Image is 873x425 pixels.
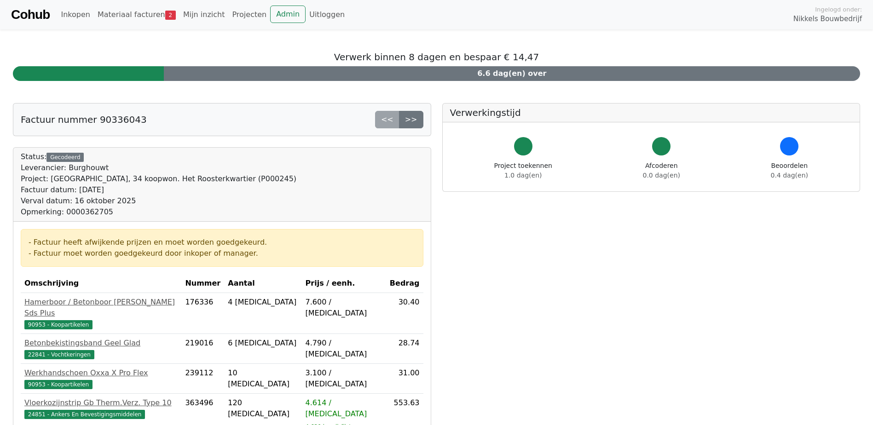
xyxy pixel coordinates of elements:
[385,274,423,293] th: Bedrag
[771,172,808,179] span: 0.4 dag(en)
[270,6,306,23] a: Admin
[228,6,270,24] a: Projecten
[24,397,178,419] a: Vloerkozijnstrip Gb Therm.Verz. Type 1024851 - Ankers En Bevestigingsmiddelen
[181,364,224,394] td: 239112
[165,11,176,20] span: 2
[385,364,423,394] td: 31.00
[181,334,224,364] td: 219016
[21,162,296,173] div: Leverancier: Burghouwt
[179,6,229,24] a: Mijn inzicht
[228,368,298,390] div: 10 [MEDICAL_DATA]
[21,274,181,293] th: Omschrijving
[24,368,178,379] div: Werkhandschoen Oxxa X Pro Flex
[29,248,416,259] div: - Factuur moet worden goedgekeurd door inkoper of manager.
[21,207,296,218] div: Opmerking: 0000362705
[21,195,296,207] div: Verval datum: 16 oktober 2025
[306,368,382,390] div: 3.100 / [MEDICAL_DATA]
[21,184,296,195] div: Factuur datum: [DATE]
[228,297,298,308] div: 4 [MEDICAL_DATA]
[21,151,296,218] div: Status:
[399,111,423,128] a: >>
[21,114,147,125] h5: Factuur nummer 90336043
[793,14,862,24] span: Nikkels Bouwbedrijf
[24,397,178,408] div: Vloerkozijnstrip Gb Therm.Verz. Type 10
[385,334,423,364] td: 28.74
[306,338,382,360] div: 4.790 / [MEDICAL_DATA]
[94,6,179,24] a: Materiaal facturen2
[21,173,296,184] div: Project: [GEOGRAPHIC_DATA], 34 koopwon. Het Roosterkwartier (P000245)
[228,397,298,419] div: 120 [MEDICAL_DATA]
[306,297,382,319] div: 7.600 / [MEDICAL_DATA]
[57,6,93,24] a: Inkopen
[13,52,860,63] h5: Verwerk binnen 8 dagen en bespaar € 14,47
[771,161,808,180] div: Beoordelen
[24,297,178,319] div: Hamerboor / Betonboor [PERSON_NAME] Sds Plus
[24,338,178,349] div: Betonbekistingsband Geel Glad
[24,297,178,330] a: Hamerboor / Betonboor [PERSON_NAME] Sds Plus90953 - Koopartikelen
[815,5,862,14] span: Ingelogd onder:
[385,293,423,334] td: 30.40
[224,274,301,293] th: Aantal
[228,338,298,349] div: 6 [MEDICAL_DATA]
[24,368,178,390] a: Werkhandschoen Oxxa X Pro Flex90953 - Koopartikelen
[164,66,860,81] div: 6.6 dag(en) over
[494,161,552,180] div: Project toekennen
[24,350,94,359] span: 22841 - Vochtkeringen
[643,172,680,179] span: 0.0 dag(en)
[306,397,382,419] div: 4.614 / [MEDICAL_DATA]
[450,107,853,118] h5: Verwerkingstijd
[643,161,680,180] div: Afcoderen
[302,274,386,293] th: Prijs / eenh.
[11,4,50,26] a: Cohub
[24,380,93,389] span: 90953 - Koopartikelen
[29,237,416,248] div: - Factuur heeft afwijkende prijzen en moet worden goedgekeurd.
[46,153,84,162] div: Gecodeerd
[181,293,224,334] td: 176336
[306,6,348,24] a: Uitloggen
[24,410,145,419] span: 24851 - Ankers En Bevestigingsmiddelen
[181,274,224,293] th: Nummer
[504,172,542,179] span: 1.0 dag(en)
[24,320,93,329] span: 90953 - Koopartikelen
[24,338,178,360] a: Betonbekistingsband Geel Glad22841 - Vochtkeringen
